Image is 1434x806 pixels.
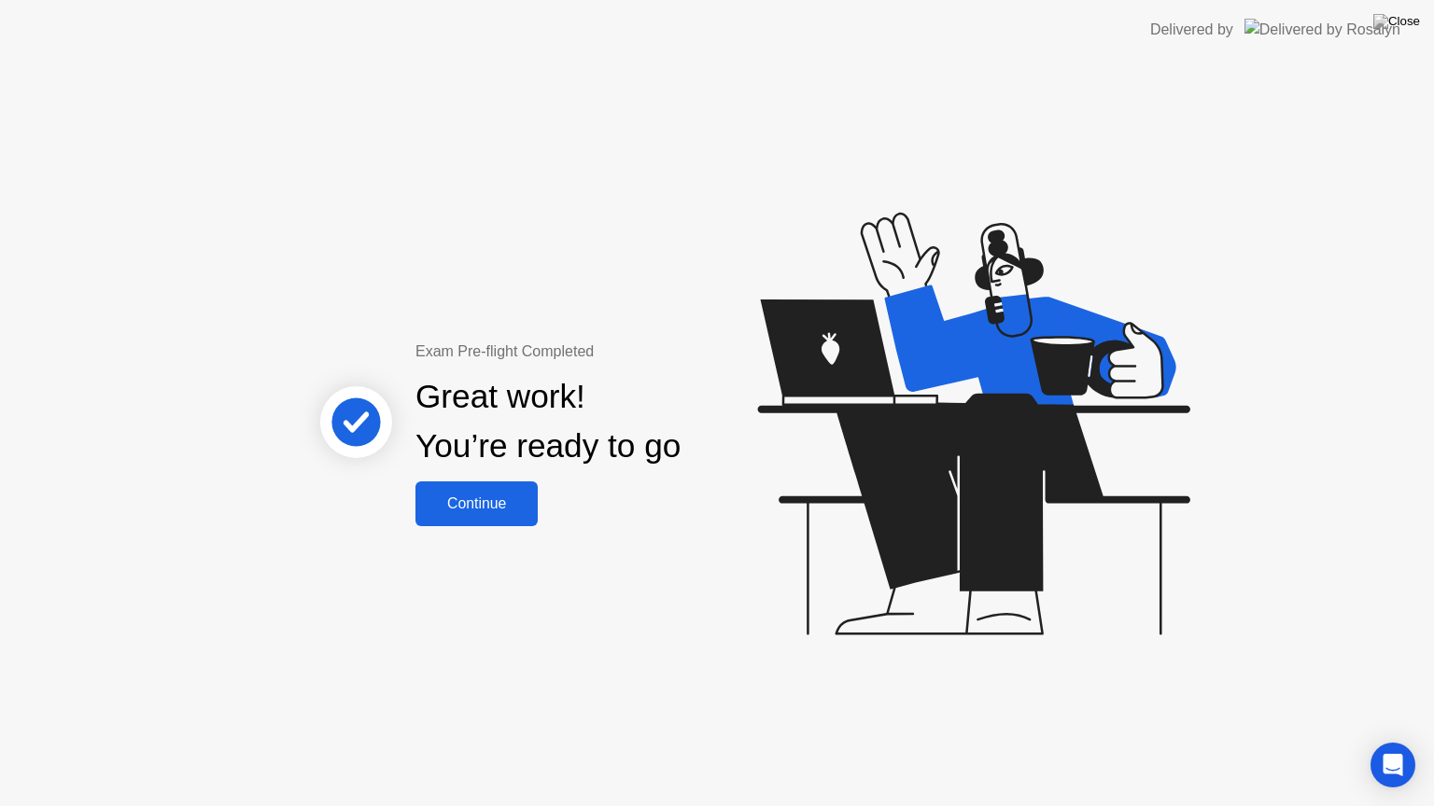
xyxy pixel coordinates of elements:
[1244,19,1400,40] img: Delivered by Rosalyn
[1373,14,1420,29] img: Close
[415,372,681,471] div: Great work! You’re ready to go
[421,495,532,512] div: Continue
[415,481,538,526] button: Continue
[1150,19,1233,41] div: Delivered by
[415,340,801,363] div: Exam Pre-flight Completed
[1371,743,1415,787] div: Open Intercom Messenger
